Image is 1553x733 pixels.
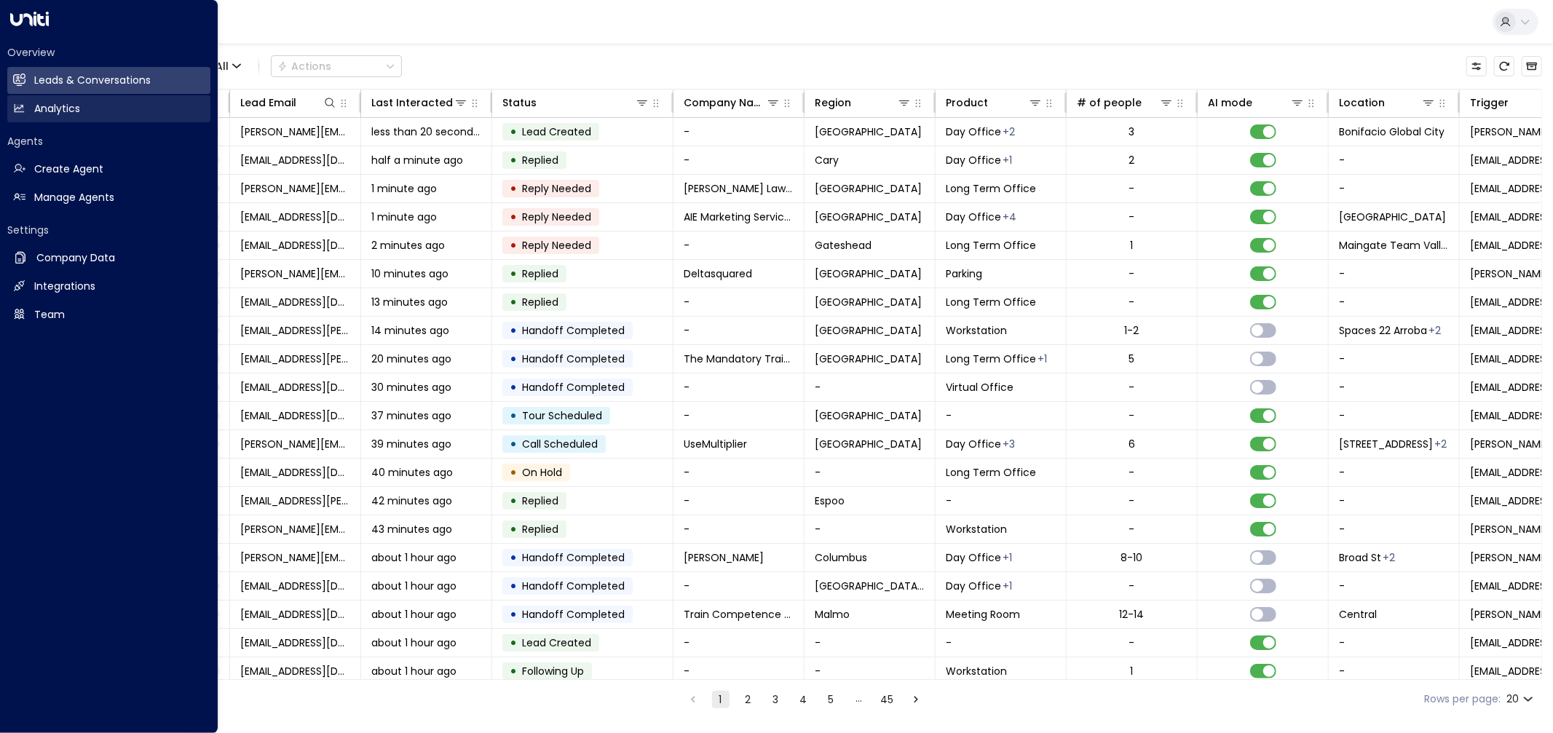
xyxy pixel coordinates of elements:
span: 13 minutes ago [371,295,448,309]
span: Refresh [1494,56,1514,76]
div: Lead Email [240,94,296,111]
td: - [673,118,805,146]
span: Day Office [946,579,1001,593]
span: Long Term Office [946,352,1036,366]
span: Fort Wayne [815,579,925,593]
span: Replied [522,494,558,508]
span: alexandros@deltasquared.nl [240,266,350,281]
div: • [510,460,517,485]
button: Go to page 4 [795,691,813,708]
span: Tour Scheduled [522,408,602,423]
span: Day Office [946,153,1001,167]
span: Workstation [946,323,1007,338]
div: • [510,176,517,201]
h2: Overview [7,45,210,60]
div: Company Name [684,94,766,111]
span: about 1 hour ago [371,664,457,678]
td: - [673,487,805,515]
span: na.scimentobruno@hotmail.com [240,664,350,678]
span: 39 minutes ago [371,437,451,451]
span: Columbus [815,550,867,565]
span: Amersfoort [815,266,922,281]
div: • [510,233,517,258]
span: valent.busch@gmail.com [240,323,350,338]
span: Replied [522,153,558,167]
div: • [510,488,517,513]
div: 5 [1129,352,1135,366]
h2: Create Agent [34,162,103,177]
td: - [673,515,805,543]
nav: pagination navigation [684,690,925,708]
div: Last Interacted [371,94,468,111]
span: Handoff Completed [522,380,625,395]
span: Handoff Completed [522,579,625,593]
div: - [1129,181,1135,196]
span: Long Term Office [946,295,1036,309]
span: Replied [522,522,558,536]
span: Day Office [946,550,1001,565]
div: - [1129,579,1135,593]
button: Go to page 2 [740,691,757,708]
span: om.peura@gmail.com [240,494,350,508]
div: • [510,517,517,542]
div: • [510,574,517,598]
td: - [673,373,805,401]
div: • [510,318,517,343]
div: Lead Email [240,94,337,111]
a: Manage Agents [7,184,210,211]
div: Location [1339,94,1436,111]
td: - [1329,572,1460,600]
td: - [936,487,1067,515]
span: Birmingham [815,210,922,224]
button: Archived Leads [1522,56,1542,76]
div: Trigger [1470,94,1509,111]
span: sathyanarayanan.g@usemultiplier.com [240,437,350,451]
td: - [1329,146,1460,174]
span: Maingate Team Valley [1339,238,1449,253]
h2: Team [34,307,65,322]
div: Long Term Office,Meeting Room,Workstation [1003,437,1016,451]
span: Train Competence Group AB [684,607,794,622]
button: Go to page 45 [878,691,897,708]
span: Lead Created [522,124,591,139]
span: Gensler [684,550,764,565]
span: 10 minutes ago [371,266,448,281]
div: AI mode [1208,94,1252,111]
span: Reply Needed [522,238,591,253]
span: 72 Faubourg St Honoré [1339,437,1433,451]
button: Actions [271,55,402,77]
td: - [1329,402,1460,429]
span: Long Term Office [946,465,1036,480]
div: 6 [1129,437,1135,451]
h2: Company Data [36,250,115,266]
span: Espoo [815,494,845,508]
div: Long Term Office [1003,579,1013,593]
div: - [1129,266,1135,281]
span: Parking [946,266,982,281]
div: - [1129,522,1135,536]
div: 8-10 [1121,550,1143,565]
span: tim@coaxialcapital.com [240,522,350,536]
div: Haussman Pasquier,Saint Lazare [1435,437,1447,451]
span: noel@sflawcorp.com [240,181,350,196]
a: Leads & Conversations [7,67,210,94]
span: about 1 hour ago [371,579,457,593]
span: Workstation [946,522,1007,536]
td: - [805,629,936,657]
span: Cary [815,153,839,167]
span: Call Scheduled [522,437,598,451]
div: • [510,403,517,428]
td: - [805,373,936,401]
div: AI mode [1208,94,1305,111]
div: • [510,375,517,400]
span: 14 minutes ago [371,323,449,338]
a: Integrations [7,273,210,300]
span: isobelkirkwood1973@googlemail.com [240,238,350,253]
span: sijunkai2@gmail.com [240,465,350,480]
button: page 1 [712,691,730,708]
span: Handoff Completed [522,550,625,565]
div: 12-14 [1120,607,1145,622]
span: Barcelona [815,323,922,338]
span: Deltasquared [684,266,752,281]
button: Go to page 3 [767,691,785,708]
